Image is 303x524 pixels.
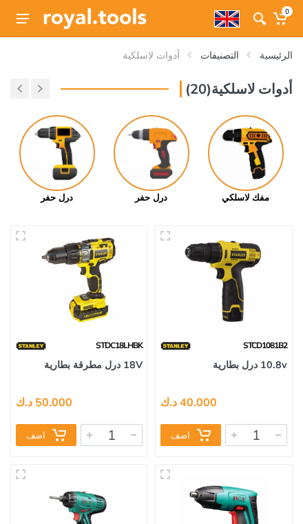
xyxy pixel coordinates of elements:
span: 0 [282,6,293,17]
span: STCD1081B2 [243,340,287,350]
div: 40.000 د.ك [160,396,217,407]
a: 18V درل مطرقة بطارية [44,359,143,371]
a: 10.8v درل بطارية [213,359,287,371]
span: STDC18LHBK [96,340,143,350]
a: 0 [270,4,293,33]
a: مفك لاسلكي [198,115,293,205]
img: Royal - درل حفر [114,115,189,191]
a: درل حفر [10,115,104,205]
img: Royal Tools Logo [43,8,147,29]
a: التصنيفات [200,48,239,62]
div: درل حفر [10,191,104,205]
img: en.webp [214,10,240,28]
div: مفك لاسلكي [198,191,293,205]
img: 15.webp [160,334,191,358]
button: اضف [160,424,221,446]
nav: breadcrumb [10,48,293,62]
img: Royal Tools - 18V درل مطرقة بطارية [21,236,137,323]
div: 50.000 د.ك [16,396,72,407]
li: أدوات لاسلكية [102,48,180,62]
button: اضف [16,424,76,446]
h3: أدوات لاسلكية(20) [180,81,293,97]
div: درل حفر [104,191,198,205]
img: 15.webp [16,334,46,358]
a: درل حفر [104,115,198,205]
a: الرئيسية [260,48,293,62]
img: Royal Tools - 10.8v درل بطارية [166,236,282,323]
img: Royal - درل حفر [19,115,95,191]
img: Royal - مفك لاسلكي [208,115,284,191]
